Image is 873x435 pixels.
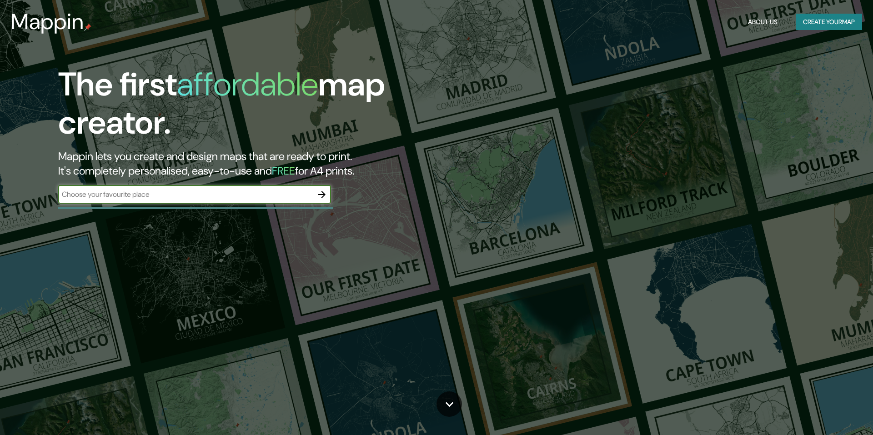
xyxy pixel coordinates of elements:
h2: Mappin lets you create and design maps that are ready to print. It's completely personalised, eas... [58,149,495,178]
h1: The first map creator. [58,65,495,149]
input: Choose your favourite place [58,189,313,200]
button: About Us [744,14,781,30]
img: mappin-pin [84,24,91,31]
h1: affordable [177,63,318,105]
button: Create yourmap [796,14,862,30]
h5: FREE [272,164,295,178]
h3: Mappin [11,9,84,35]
